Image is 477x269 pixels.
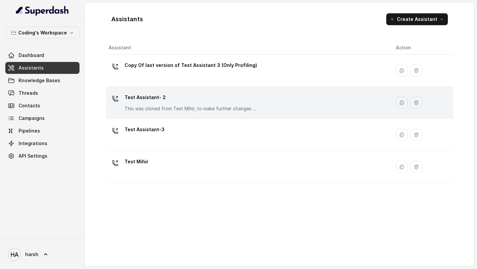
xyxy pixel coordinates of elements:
[5,100,79,112] a: Contacts
[5,137,79,149] a: Integrations
[16,5,69,16] img: light.svg
[19,77,60,84] span: Knowledge Bases
[386,13,448,25] button: Create Assistant
[18,29,67,37] p: Coding's Workspace
[19,102,40,109] span: Contacts
[19,115,45,122] span: Campaigns
[25,251,38,258] span: harsh
[125,92,257,103] p: Test Assistant- 2
[19,153,47,159] span: API Settings
[19,90,38,96] span: Threads
[125,124,165,135] p: Test Assistant-3
[5,150,79,162] a: API Settings
[19,52,44,59] span: Dashboard
[19,128,40,134] span: Pipelines
[125,60,257,71] p: Copy Of last version of Test Assistant 3 (Only Profiling)
[5,49,79,61] a: Dashboard
[5,87,79,99] a: Threads
[5,27,79,39] button: Coding's Workspace
[19,65,44,71] span: Assistants
[5,75,79,86] a: Knowledge Bases
[5,245,79,264] a: harsh
[19,140,47,147] span: Integrations
[11,251,19,258] text: HA
[5,62,79,74] a: Assistants
[5,112,79,124] a: Campaigns
[111,14,143,25] h1: Assistants
[125,105,257,112] p: This was cloned from Test Mihir, to make further changes as discussed with the Superdash team.
[125,156,148,167] p: Test Mihir
[5,125,79,137] a: Pipelines
[391,41,453,55] th: Action
[106,41,391,55] th: Assistant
